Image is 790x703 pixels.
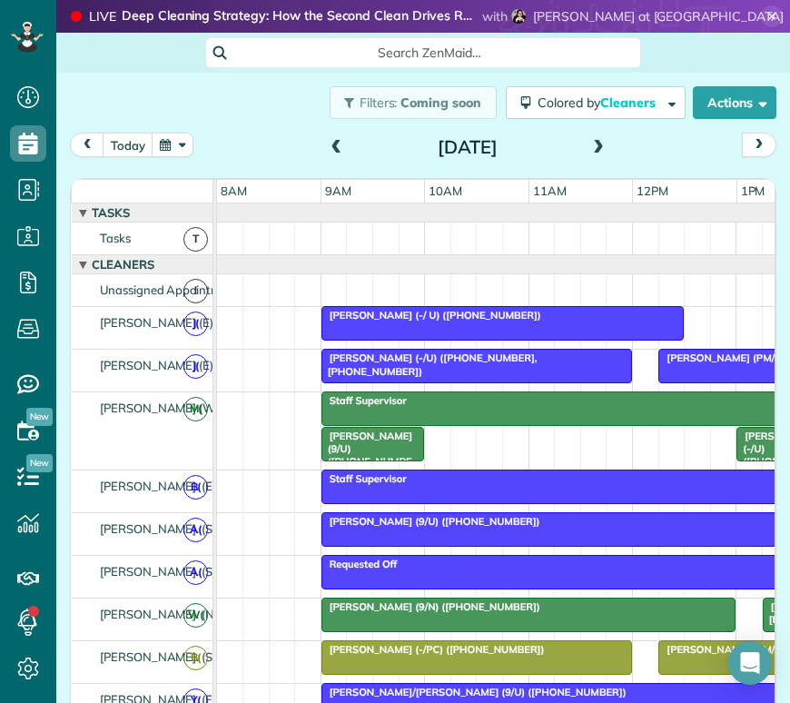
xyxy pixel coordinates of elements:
[183,560,208,585] span: A(
[321,686,627,698] span: [PERSON_NAME]/[PERSON_NAME] (9/U) ([PHONE_NUMBER])
[96,401,222,415] span: [PERSON_NAME] (W)
[533,8,784,25] span: [PERSON_NAME] at [GEOGRAPHIC_DATA]
[183,646,208,670] span: B(
[96,315,217,330] span: [PERSON_NAME] (E)
[321,472,408,485] span: Staff Supervisor
[183,397,208,421] span: M(
[96,607,222,621] span: [PERSON_NAME]. (N)
[103,133,153,157] button: today
[425,183,466,198] span: 10am
[321,351,538,377] span: [PERSON_NAME] (-/U) ([PHONE_NUMBER], [PHONE_NUMBER])
[321,515,541,528] span: [PERSON_NAME] (9/U) ([PHONE_NUMBER])
[354,137,581,157] h2: [DATE]
[728,641,772,685] div: Open Intercom Messenger
[183,312,208,336] span: J(
[321,394,408,407] span: Staff Supervisor
[217,183,251,198] span: 8am
[360,94,398,111] span: Filters:
[538,94,662,111] span: Colored by
[633,183,672,198] span: 12pm
[96,358,217,372] span: [PERSON_NAME] (E)
[70,133,104,157] button: prev
[506,86,686,119] button: Colored byCleaners
[26,408,53,426] span: New
[96,564,227,579] span: [PERSON_NAME]. (SE)
[511,9,526,24] img: beth-eldredge-a5cc9a71fb1d8fab7c4ee739256b8bd288b61453731f163689eb4f94e1bbedc0.jpg
[321,430,413,481] span: [PERSON_NAME] (9/U) ([PHONE_NUMBER])
[183,227,208,252] span: T
[88,257,158,272] span: Cleaners
[96,521,227,536] span: [PERSON_NAME]. (SE)
[183,475,208,500] span: B(
[400,94,482,111] span: Coming soon
[321,558,399,570] span: Requested Off
[321,600,541,613] span: [PERSON_NAME] (9/N) ([PHONE_NUMBER])
[183,518,208,542] span: A(
[737,183,769,198] span: 1pm
[183,354,208,379] span: J(
[742,133,776,157] button: next
[529,183,570,198] span: 11am
[482,8,508,25] span: with
[88,205,133,220] span: Tasks
[96,282,248,297] span: Unassigned Appointments
[321,643,546,656] span: [PERSON_NAME] (-/PC) ([PHONE_NUMBER])
[600,94,658,111] span: Cleaners
[96,231,134,245] span: Tasks
[96,649,220,664] span: [PERSON_NAME]. (S)
[321,183,355,198] span: 9am
[693,86,776,119] button: Actions
[183,279,208,303] span: !
[96,479,220,493] span: [PERSON_NAME]. (E)
[321,309,542,322] span: [PERSON_NAME] (-/ U) ([PHONE_NUMBER])
[183,603,208,628] span: W(
[26,454,53,472] span: New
